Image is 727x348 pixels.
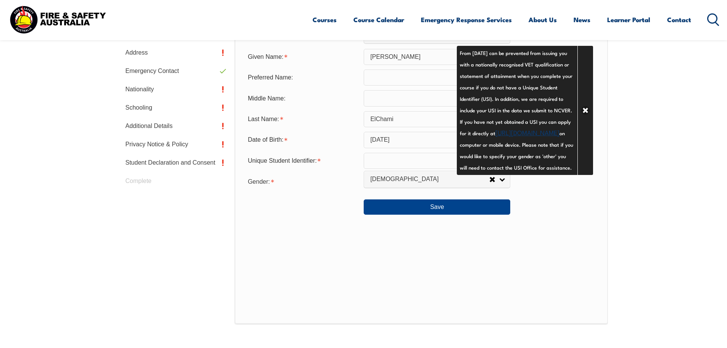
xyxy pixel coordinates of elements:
[119,80,231,99] a: Nationality
[495,128,559,137] a: [URL][DOMAIN_NAME]
[242,154,364,168] div: Unique Student Identifier is required.
[119,62,231,80] a: Emergency Contact
[510,155,521,166] a: Info
[242,173,364,189] div: Gender is required.
[313,10,337,30] a: Courses
[119,44,231,62] a: Address
[119,154,231,172] a: Student Declaration and Consent
[577,46,593,175] a: Close
[510,134,521,145] a: Info
[529,10,557,30] a: About Us
[353,10,404,30] a: Course Calendar
[242,133,364,147] div: Date of Birth is required.
[242,112,364,126] div: Last Name is required.
[607,10,650,30] a: Learner Portal
[119,99,231,117] a: Schooling
[370,175,489,183] span: [DEMOGRAPHIC_DATA]
[248,178,270,185] span: Gender:
[421,10,512,30] a: Emergency Response Services
[574,10,590,30] a: News
[364,132,510,148] input: Select Date...
[667,10,691,30] a: Contact
[242,91,364,105] div: Middle Name:
[119,135,231,154] a: Privacy Notice & Policy
[242,70,364,85] div: Preferred Name:
[364,153,510,169] input: 10 Characters no 1, 0, O or I
[242,50,364,64] div: Given Name is required.
[119,117,231,135] a: Additional Details
[364,199,510,215] button: Save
